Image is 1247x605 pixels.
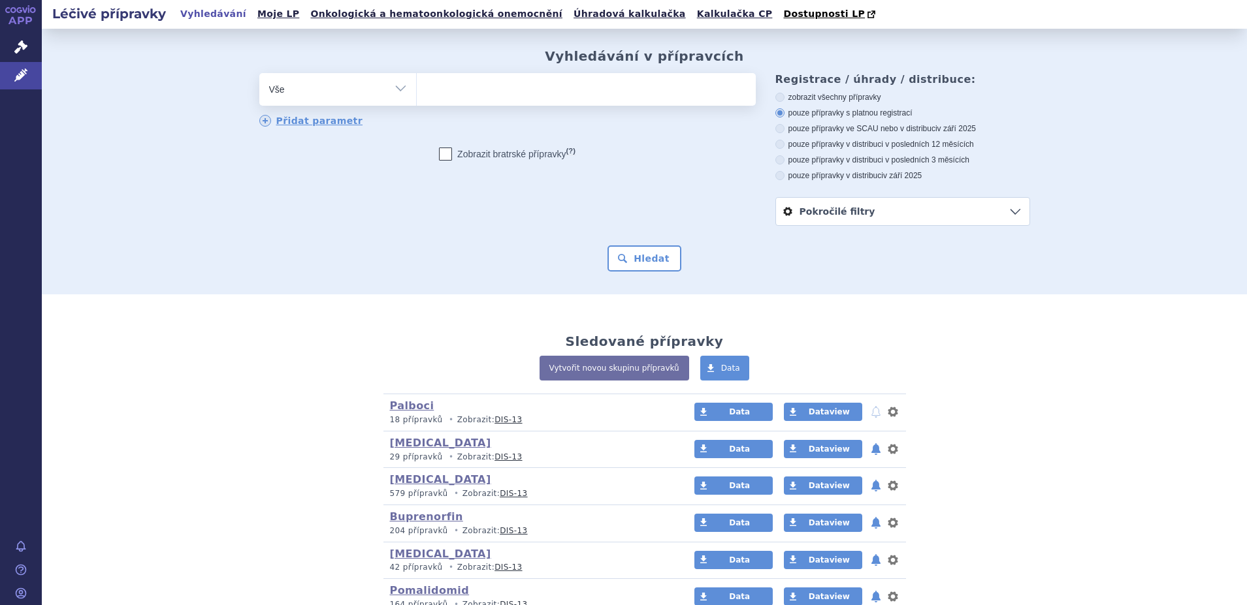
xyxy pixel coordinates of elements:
i: • [445,562,457,573]
abbr: (?) [566,147,575,155]
span: Dataview [809,592,850,601]
span: v září 2025 [937,124,976,133]
label: pouze přípravky ve SCAU nebo v distribuci [775,123,1030,134]
button: nastavení [886,404,899,420]
a: [MEDICAL_DATA] [390,473,491,486]
label: zobrazit všechny přípravky [775,92,1030,102]
span: Dataview [809,407,850,416]
span: Data [729,555,750,565]
a: Vyhledávání [176,5,250,23]
a: Data [700,356,750,380]
a: [MEDICAL_DATA] [390,437,491,449]
button: nastavení [886,441,899,457]
p: Zobrazit: [390,452,670,463]
h2: Vyhledávání v přípravcích [545,48,744,64]
span: Dataview [809,555,850,565]
button: Hledat [607,245,681,271]
span: Data [729,444,750,454]
span: Dataview [809,518,850,527]
a: Přidat parametr [259,115,363,127]
a: Palboci [390,399,434,412]
label: pouze přípravky s platnou registrací [775,108,1030,118]
h2: Sledované přípravky [566,334,724,349]
button: notifikace [869,478,883,493]
i: • [451,488,462,499]
i: • [451,525,462,536]
a: Dataview [784,440,862,458]
a: DIS-13 [494,452,522,461]
button: notifikace [869,515,883,531]
span: 29 přípravků [390,452,443,461]
a: Data [694,514,773,532]
a: DIS-13 [494,415,522,424]
span: 18 přípravků [390,415,443,424]
button: nastavení [886,552,899,568]
h3: Registrace / úhrady / distribuce: [775,73,1030,85]
a: DIS-13 [494,563,522,572]
span: Data [729,592,750,601]
a: Dataview [784,476,862,495]
label: Zobrazit bratrské přípravky [439,147,575,161]
label: pouze přípravky v distribuci [775,170,1030,181]
button: notifikace [869,552,883,568]
button: nastavení [886,478,899,493]
button: nastavení [886,589,899,604]
a: Data [694,551,773,569]
a: Dostupnosti LP [779,5,882,23]
span: 42 přípravků [390,563,443,572]
p: Zobrazit: [390,488,670,499]
i: • [445,452,457,463]
i: • [445,414,457,426]
button: notifikace [869,441,883,457]
span: 579 přípravků [390,489,448,498]
a: Úhradová kalkulačka [570,5,690,23]
a: Pomalidomid [390,584,470,597]
span: Dataview [809,481,850,490]
span: 204 přípravků [390,526,448,535]
p: Zobrazit: [390,414,670,426]
span: Data [729,481,750,490]
a: Kalkulačka CP [693,5,777,23]
a: Vytvořit novou skupinu přípravků [540,356,689,380]
a: Dataview [784,403,862,421]
span: Data [729,407,750,416]
a: Data [694,440,773,458]
span: Data [729,518,750,527]
p: Zobrazit: [390,562,670,573]
label: pouze přípravky v distribuci v posledních 3 měsících [775,155,1030,165]
a: Data [694,476,773,495]
label: pouze přípravky v distribuci v posledních 12 měsících [775,139,1030,149]
a: Data [694,403,773,421]
p: Zobrazit: [390,525,670,536]
span: Data [721,364,740,373]
a: Dataview [784,551,862,569]
button: nastavení [886,515,899,531]
a: Pokročilé filtry [776,198,1029,225]
a: Onkologická a hematoonkologická onemocnění [306,5,566,23]
button: notifikace [869,589,883,604]
a: Moje LP [253,5,303,23]
h2: Léčivé přípravky [42,5,176,23]
span: Dostupnosti LP [783,8,865,19]
span: v září 2025 [883,171,922,180]
span: Dataview [809,444,850,454]
button: notifikace [869,404,883,420]
a: DIS-13 [500,526,527,535]
a: DIS-13 [500,489,527,498]
a: [MEDICAL_DATA] [390,548,491,560]
a: Dataview [784,514,862,532]
a: Buprenorfin [390,510,463,523]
